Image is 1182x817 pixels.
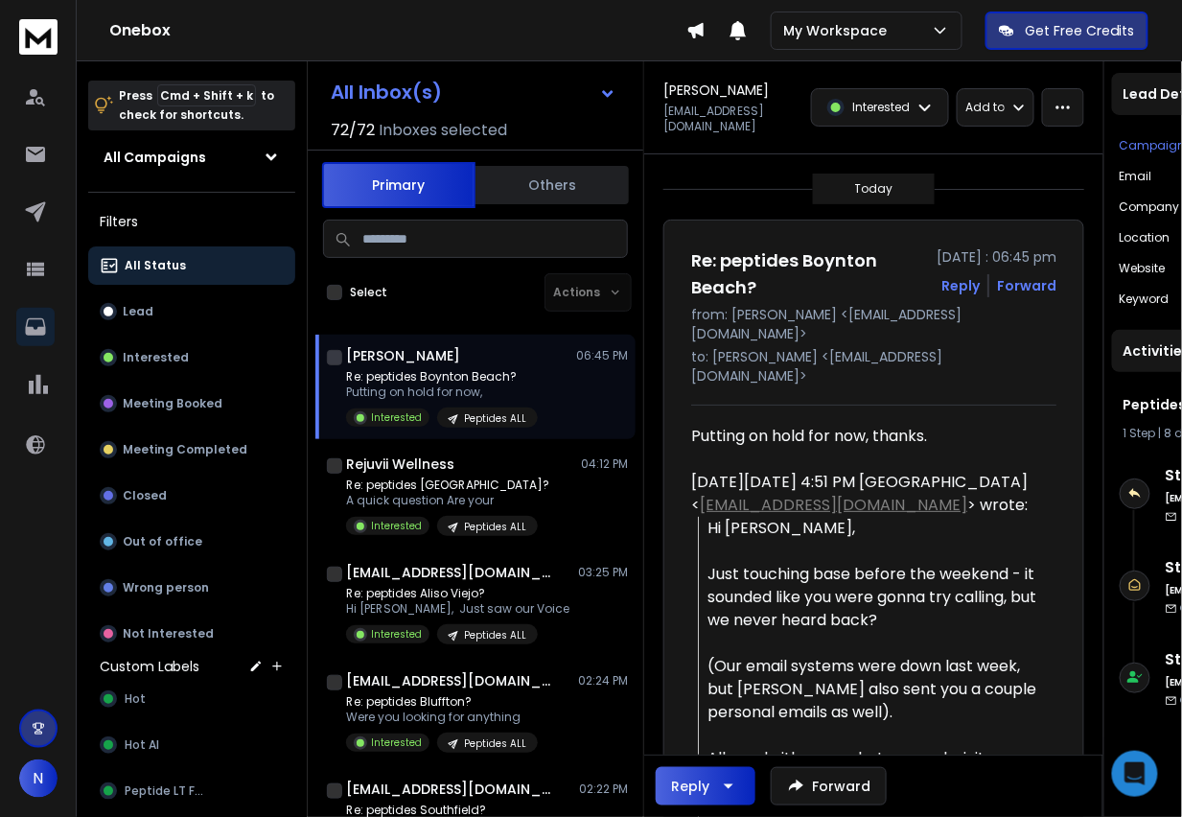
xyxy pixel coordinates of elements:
button: Peptide LT FUP [88,772,295,810]
p: Were you looking for anything [346,710,538,725]
p: Closed [123,488,167,503]
p: Putting on hold for now, [346,385,538,400]
button: Others [475,164,629,206]
div: [DATE][DATE] 4:51 PM [GEOGRAPHIC_DATA] < > wrote: [691,471,1041,517]
button: Out of office [88,523,295,561]
p: [DATE] : 06:45 pm [937,247,1056,267]
button: Wrong person [88,569,295,607]
h1: [EMAIL_ADDRESS][DOMAIN_NAME] +1 [346,563,557,582]
p: Keyword [1120,292,1170,307]
button: Hot AI [88,726,295,764]
button: All Status [88,246,295,285]
p: Interested [371,410,422,425]
button: Meeting Completed [88,431,295,469]
div: Hi [PERSON_NAME], [707,517,1041,540]
button: All Inbox(s) [315,73,632,111]
p: Wrong person [123,580,209,595]
button: Get Free Credits [985,12,1148,50]
h1: [PERSON_NAME] [663,81,769,100]
p: Press to check for shortcuts. [119,86,274,125]
label: Select [350,285,387,300]
p: 06:45 PM [576,348,628,363]
p: Peptides ALL [464,628,526,642]
button: Meeting Booked [88,385,295,423]
p: 04:12 PM [581,456,628,472]
h1: [EMAIL_ADDRESS][DOMAIN_NAME] [346,671,557,690]
h1: [PERSON_NAME] [346,346,460,365]
p: Peptides ALL [464,411,526,426]
h1: All Campaigns [104,148,206,167]
span: Cmd + Shift + k [157,84,256,106]
h1: Rejuvii Wellness [346,455,454,474]
button: Lead [88,292,295,331]
div: Open Intercom Messenger [1112,751,1158,797]
h1: [EMAIL_ADDRESS][DOMAIN_NAME] +1 [346,780,557,799]
button: Hot [88,680,295,718]
p: Meeting Completed [123,442,247,457]
p: Out of office [123,534,202,549]
button: Primary [322,162,475,208]
p: Interested [123,350,189,365]
button: Reply [656,767,755,805]
p: Peptides ALL [464,520,526,534]
p: My Workspace [783,21,894,40]
p: Get Free Credits [1026,21,1135,40]
span: 72 / 72 [331,119,375,142]
h1: Re: peptides Boynton Beach? [691,247,925,301]
p: Add to [965,100,1005,115]
p: Re: peptides Bluffton? [346,694,538,710]
span: 1 Step [1124,425,1156,441]
p: Peptides ALL [464,736,526,751]
p: Today [855,181,893,197]
p: A quick question Are your [346,493,549,508]
button: Interested [88,338,295,377]
p: Interested [371,519,422,533]
div: (Our email systems were down last week, but [PERSON_NAME] also sent you a couple personal emails ... [707,655,1041,724]
p: from: [PERSON_NAME] <[EMAIL_ADDRESS][DOMAIN_NAME]> [691,305,1056,343]
p: to: [PERSON_NAME] <[EMAIL_ADDRESS][DOMAIN_NAME]> [691,347,1056,385]
button: Closed [88,477,295,515]
p: Re: peptides Boynton Beach? [346,369,538,385]
span: Hot AI [125,737,159,753]
p: location [1120,230,1170,245]
p: Re: peptides Aliso Viejo? [346,586,569,601]
h3: Filters [88,208,295,235]
p: Hi [PERSON_NAME], Just saw our Voice [346,601,569,617]
button: N [19,759,58,798]
p: Meeting Booked [123,396,222,411]
p: Interested [371,627,422,642]
p: Re: peptides [GEOGRAPHIC_DATA]? [346,478,549,493]
p: Interested [371,735,422,750]
div: Putting on hold for now, thanks. [691,425,1041,448]
button: All Campaigns [88,138,295,176]
button: Forward [771,767,887,805]
button: Reply [941,276,980,295]
p: Not Interested [123,626,214,642]
button: Not Interested [88,615,295,653]
img: logo [19,19,58,55]
p: Email [1120,169,1152,184]
div: Just touching base before the weekend - it sounded like you were gonna try calling, but we never ... [707,563,1041,632]
p: All Status [125,258,186,273]
h1: Onebox [109,19,686,42]
p: website [1120,261,1166,276]
span: Peptide LT FUP [125,783,208,799]
p: 03:25 PM [578,565,628,580]
p: Interested [852,100,910,115]
p: [EMAIL_ADDRESS][DOMAIN_NAME] [663,104,800,134]
p: 02:24 PM [578,673,628,689]
p: Lead [123,304,153,319]
h1: All Inbox(s) [331,82,442,102]
div: Reply [671,777,709,796]
span: Hot [125,691,146,707]
div: Forward [997,276,1056,295]
h3: Custom Labels [100,657,199,676]
p: 02:22 PM [579,782,628,797]
h3: Inboxes selected [379,119,507,142]
a: [EMAIL_ADDRESS][DOMAIN_NAME] [700,494,967,516]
